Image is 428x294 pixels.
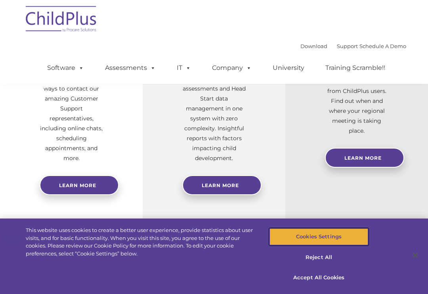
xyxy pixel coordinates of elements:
[269,269,368,286] button: Accept All Cookies
[169,60,199,76] a: IT
[407,247,424,264] button: Close
[325,46,388,136] p: Not using ChildPlus? These are a great opportunity to network and learn from ChildPlus users. Fin...
[300,43,406,49] font: |
[40,54,103,163] p: Need help with ChildPlus? We offer many convenient ways to contact our amazing Customer Support r...
[265,60,312,76] a: University
[182,175,262,195] a: Learn More
[40,175,119,195] a: Learn more
[325,148,404,168] a: Learn More
[26,226,257,257] div: This website uses cookies to create a better user experience, provide statistics about user visit...
[359,43,406,49] a: Schedule A Demo
[269,228,368,245] button: Cookies Settings
[22,0,101,40] img: ChildPlus by Procare Solutions
[202,182,239,188] span: Learn More
[97,60,164,76] a: Assessments
[59,182,96,188] span: Learn more
[39,60,92,76] a: Software
[337,43,358,49] a: Support
[300,43,327,49] a: Download
[204,60,260,76] a: Company
[344,155,382,161] span: Learn More
[182,64,246,163] p: Experience and analyze child assessments and Head Start data management in one system with zero c...
[317,60,393,76] a: Training Scramble!!
[269,249,368,266] button: Reject All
